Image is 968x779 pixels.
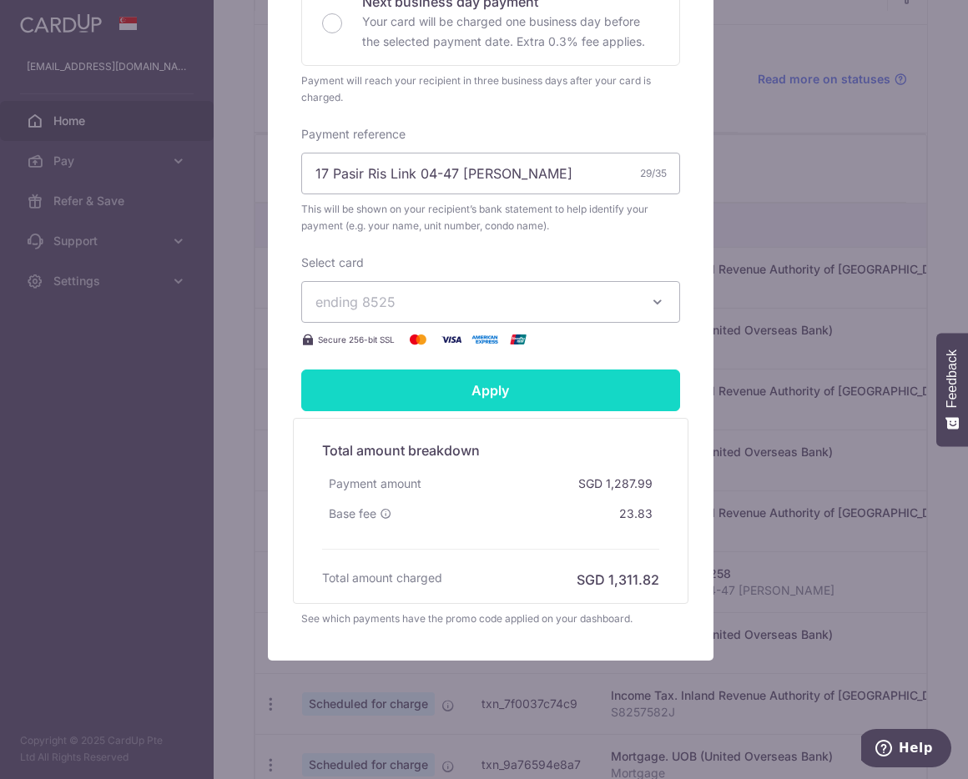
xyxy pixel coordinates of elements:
[301,611,680,627] div: See which payments have the promo code applied on your dashboard.
[572,469,659,499] div: SGD 1,287.99
[315,294,396,310] span: ending 8525
[640,165,667,182] div: 29/35
[401,329,435,349] img: Mastercard
[301,73,680,106] div: Payment will reach your recipient in three business days after your card is charged.
[301,281,680,323] button: ending 8525
[861,729,951,771] iframe: Opens a widget where you can find more information
[301,254,364,271] label: Select card
[329,505,376,522] span: Base fee
[318,333,395,346] span: Secure 256-bit SSL
[945,349,960,408] span: Feedback
[468,329,502,349] img: American Express
[362,12,659,52] p: Your card will be charged one business day before the selected payment date. Extra 0.3% fee applies.
[322,570,442,586] h6: Total amount charged
[435,329,468,349] img: Visa
[322,469,428,499] div: Payment amount
[301,126,406,143] label: Payment reference
[322,440,659,460] h5: Total amount breakdown
[936,333,968,446] button: Feedback - Show survey
[577,570,659,590] h6: SGD 1,311.82
[502,329,535,349] img: UnionPay
[613,499,659,529] div: 23.83
[301,369,680,411] input: Apply
[301,201,680,234] span: This will be shown on your recipient’s bank statement to help identify your payment (e.g. your na...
